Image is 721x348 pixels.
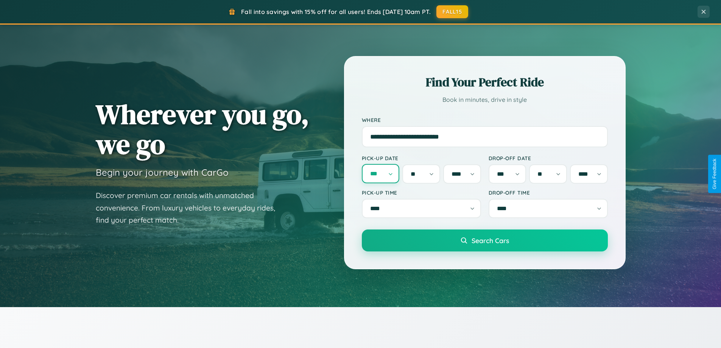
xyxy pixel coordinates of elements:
[241,8,431,16] span: Fall into savings with 15% off for all users! Ends [DATE] 10am PT.
[96,189,285,226] p: Discover premium car rentals with unmatched convenience. From luxury vehicles to everyday rides, ...
[96,99,309,159] h1: Wherever you go, we go
[489,155,608,161] label: Drop-off Date
[96,167,229,178] h3: Begin your journey with CarGo
[362,155,481,161] label: Pick-up Date
[362,117,608,123] label: Where
[362,94,608,105] p: Book in minutes, drive in style
[472,236,509,245] span: Search Cars
[436,5,468,18] button: FALL15
[362,74,608,91] h2: Find Your Perfect Ride
[489,189,608,196] label: Drop-off Time
[712,159,717,189] div: Give Feedback
[362,229,608,251] button: Search Cars
[362,189,481,196] label: Pick-up Time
